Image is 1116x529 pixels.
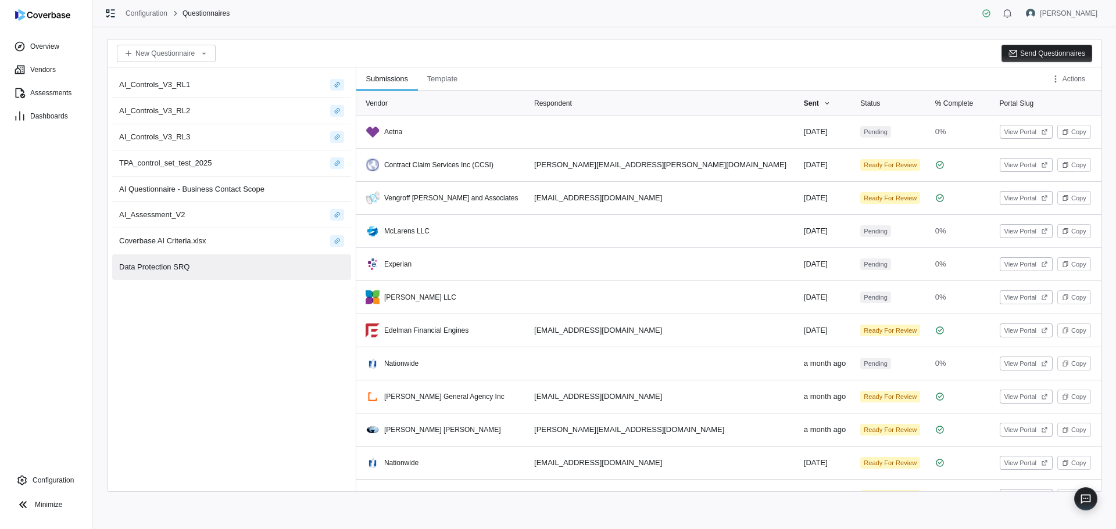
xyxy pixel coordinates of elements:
[425,71,468,87] span: Template
[996,200,1053,214] button: View Portal
[537,398,785,440] td: [EMAIL_ADDRESS][DOMAIN_NAME]
[1057,163,1092,177] button: Copy
[112,150,351,177] a: TPA_control_set_test_2025
[996,299,1053,313] button: View Portal
[112,177,351,202] a: AI Questionnaire - Business Contact Scope
[366,91,530,116] div: Vendor
[996,454,1053,467] button: View Portal
[5,493,88,516] button: Minimize
[33,476,80,485] span: Configuration
[30,42,64,51] span: Overview
[330,131,344,143] a: AI_Controls_V3_RL3
[1057,200,1092,214] button: Copy
[544,91,778,116] div: Respondent
[1057,370,1092,384] button: Copy
[119,80,187,90] span: AI_Controls_V3_RL1
[119,236,212,246] span: Coverbase AI Criteria.xlsx
[112,72,351,98] a: AI_Controls_V3_RL1
[996,332,1053,346] button: View Portal
[119,132,189,142] span: AI_Controls_V3_RL3
[330,157,344,169] a: TPA_control_set_test_2025
[119,106,189,116] span: AI_Controls_V3_RL2
[330,79,344,91] a: AI_Controls_V3_RL1
[119,262,192,272] span: Data Protection SRQ
[112,124,351,150] a: AI_Controls_V3_RL3
[996,370,1053,384] button: View Portal
[1025,9,1035,18] img: Nic Weilbacher avatar
[2,36,90,57] a: Overview
[117,45,223,62] button: New Questionnaire
[1057,454,1092,467] button: Copy
[30,65,60,74] span: Vendors
[1057,299,1092,313] button: Copy
[537,190,785,224] td: [EMAIL_ADDRESS][DOMAIN_NAME]
[1018,5,1104,22] button: Nic Weilbacher avatar[PERSON_NAME]
[119,210,187,220] span: AI_Assessment_V2
[1057,412,1092,426] button: Copy
[362,71,416,87] span: Submissions
[119,184,274,195] span: AI Questionnaire - Business Contact Scope
[927,91,982,116] div: % Complete
[2,82,90,103] a: Assessments
[850,91,913,116] div: Status
[35,500,66,509] span: Minimize
[15,9,70,21] img: logo-D7KZi-bG.svg
[188,9,242,18] span: Questionnaires
[996,266,1053,280] button: View Portal
[330,235,344,247] a: Coverbase AI Criteria.xlsx
[30,88,78,98] span: Assessments
[112,228,351,254] a: Coverbase AI Criteria.xlsx
[792,91,836,116] div: Sent
[996,233,1053,247] button: View Portal
[537,149,785,190] td: [PERSON_NAME][EMAIL_ADDRESS][PERSON_NAME][DOMAIN_NAME]
[112,202,351,228] a: AI_Assessment_V2
[112,254,351,280] a: Data Protection SRQ
[30,111,73,121] span: Dashboards
[1057,125,1092,139] button: Copy
[1044,70,1092,88] button: More actions
[330,105,344,117] a: AI_Controls_V3_RL2
[996,163,1053,177] button: View Portal
[994,45,1092,62] button: Send Questionnaires
[1057,266,1092,280] button: Copy
[996,412,1053,426] button: View Portal
[1057,332,1092,346] button: Copy
[996,125,1053,139] button: View Portal
[537,481,785,514] td: [EMAIL_ADDRESS][DOMAIN_NAME]
[119,158,217,168] span: TPA_control_set_test_2025
[126,9,173,18] a: Configuration
[5,470,88,491] a: Configuration
[2,59,90,80] a: Vendors
[2,106,90,127] a: Dashboards
[996,91,1092,116] div: Portal Slug
[1057,233,1092,247] button: Copy
[537,323,785,356] td: [EMAIL_ADDRESS][DOMAIN_NAME]
[330,209,344,221] a: AI_Assessment_V2
[1039,9,1097,18] span: [PERSON_NAME]
[112,98,351,124] a: AI_Controls_V3_RL2
[537,440,785,481] td: [PERSON_NAME][EMAIL_ADDRESS][DOMAIN_NAME]
[996,491,1053,505] button: View Portal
